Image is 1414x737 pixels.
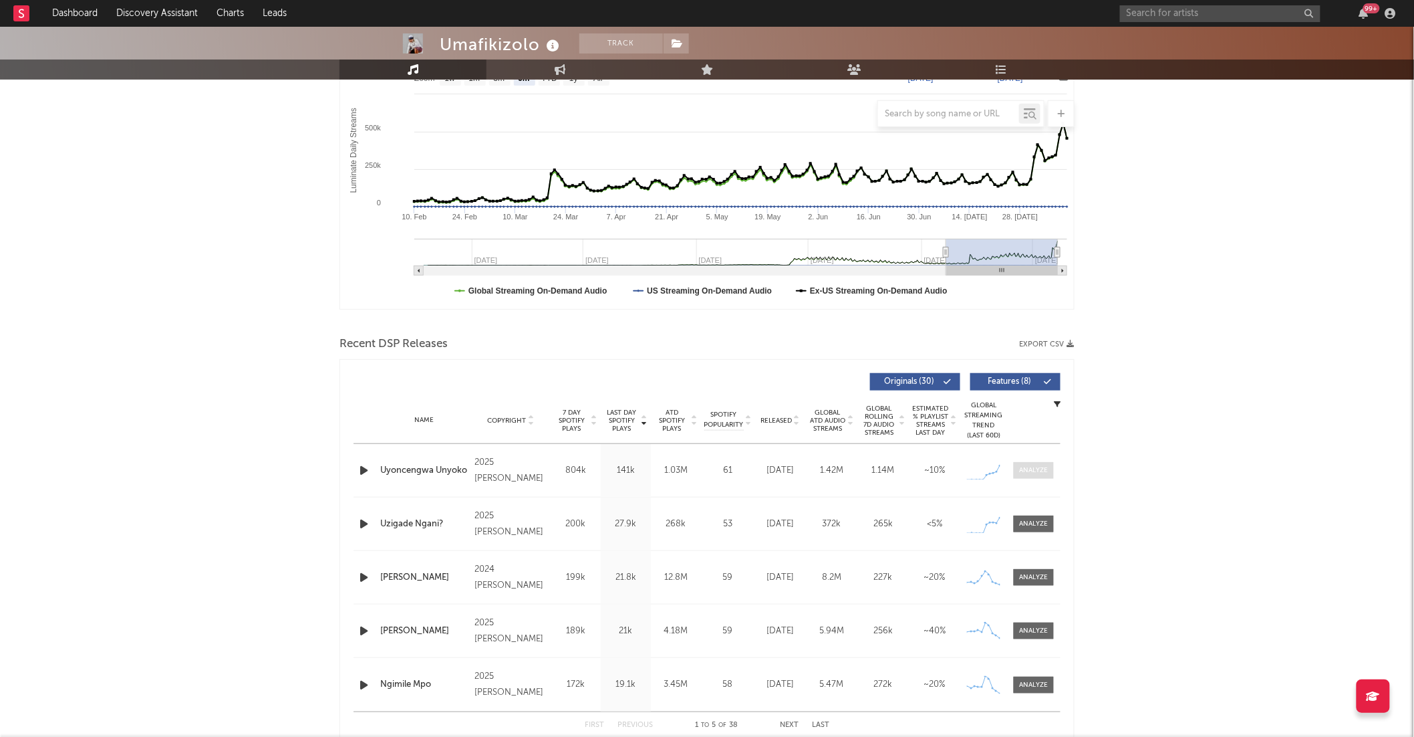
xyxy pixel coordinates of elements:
[380,415,468,425] div: Name
[377,199,381,207] text: 0
[718,722,726,728] span: of
[704,625,751,638] div: 59
[912,625,957,638] div: ~ 40 %
[780,722,799,729] button: Next
[402,213,426,221] text: 10. Feb
[654,464,698,478] div: 1.03M
[604,518,648,531] div: 27.9k
[647,286,772,296] text: US Streaming On-Demand Audio
[380,464,468,478] a: Uyoncengwa Unyoko
[654,518,698,531] div: 268k
[809,409,846,433] span: Global ATD Audio Streams
[809,213,829,221] text: 2. Jun
[655,213,678,221] text: 21. Apr
[861,625,905,638] div: 256k
[857,213,881,221] text: 16. Jun
[1019,340,1075,348] button: Export CSV
[861,571,905,585] div: 227k
[340,41,1074,309] svg: Luminate Daily Consumption
[912,405,949,437] span: Estimated % Playlist Streams Last Day
[365,124,381,132] text: 500k
[468,286,607,296] text: Global Streaming On-Demand Audio
[1363,3,1380,13] div: 99 +
[754,213,781,221] text: 19. May
[879,378,940,386] span: Originals ( 30 )
[704,518,751,531] div: 53
[554,678,597,692] div: 172k
[452,213,477,221] text: 24. Feb
[604,678,648,692] div: 19.1k
[585,722,604,729] button: First
[474,562,547,594] div: 2024 [PERSON_NAME]
[758,625,803,638] div: [DATE]
[554,409,589,433] span: 7 Day Spotify Plays
[474,615,547,647] div: 2025 [PERSON_NAME]
[704,464,751,478] div: 61
[1035,256,1058,264] text: [DATE]
[861,518,905,531] div: 265k
[912,678,957,692] div: ~ 20 %
[758,518,803,531] div: [DATE]
[654,571,698,585] div: 12.8M
[878,109,1019,120] input: Search by song name or URL
[1359,8,1369,19] button: 99+
[607,213,626,221] text: 7. Apr
[701,722,709,728] span: to
[952,213,988,221] text: 14. [DATE]
[554,571,597,585] div: 199k
[861,678,905,692] div: 272k
[870,373,960,391] button: Originals(30)
[474,455,547,487] div: 2025 [PERSON_NAME]
[380,571,468,585] a: [PERSON_NAME]
[380,678,468,692] div: Ngimile Mpo
[604,625,648,638] div: 21k
[554,518,597,531] div: 200k
[349,108,358,193] text: Luminate Daily Streams
[760,417,792,425] span: Released
[809,625,854,638] div: 5.94M
[907,213,932,221] text: 30. Jun
[553,213,579,221] text: 24. Mar
[809,678,854,692] div: 5.47M
[654,678,698,692] div: 3.45M
[380,518,468,531] a: Uzigade Ngani?
[861,464,905,478] div: 1.14M
[704,678,751,692] div: 58
[380,625,468,638] a: [PERSON_NAME]
[654,409,690,433] span: ATD Spotify Plays
[758,571,803,585] div: [DATE]
[970,373,1060,391] button: Features(8)
[861,405,897,437] span: Global Rolling 7D Audio Streams
[440,33,563,56] div: Umafikizolo
[812,722,829,729] button: Last
[912,571,957,585] div: ~ 20 %
[604,409,640,433] span: Last Day Spotify Plays
[554,625,597,638] div: 189k
[706,213,729,221] text: 5. May
[487,417,526,425] span: Copyright
[964,401,1004,441] div: Global Streaming Trend (Last 60D)
[474,669,547,701] div: 2025 [PERSON_NAME]
[1002,213,1038,221] text: 28. [DATE]
[810,286,948,296] text: Ex-US Streaming On-Demand Audio
[617,722,653,729] button: Previous
[604,571,648,585] div: 21.8k
[979,378,1040,386] span: Features ( 8 )
[654,625,698,638] div: 4.18M
[704,410,744,430] span: Spotify Popularity
[809,464,854,478] div: 1.42M
[554,464,597,478] div: 804k
[704,571,751,585] div: 59
[1120,5,1320,22] input: Search for artists
[809,571,854,585] div: 8.2M
[912,518,957,531] div: <5%
[604,464,648,478] div: 141k
[758,678,803,692] div: [DATE]
[474,508,547,540] div: 2025 [PERSON_NAME]
[339,336,448,352] span: Recent DSP Releases
[912,464,957,478] div: ~ 10 %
